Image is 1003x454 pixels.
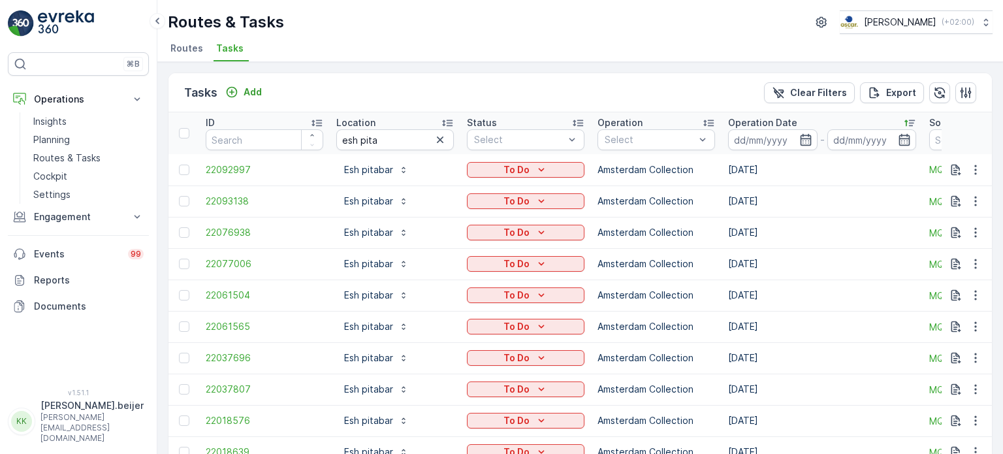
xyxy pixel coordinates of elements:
[840,15,859,29] img: basis-logo_rgb2x.png
[28,186,149,204] a: Settings
[179,196,189,206] div: Toggle Row Selected
[206,351,323,365] span: 22037696
[336,159,417,180] button: Esh pitabar
[764,82,855,103] button: Clear Filters
[344,163,393,176] p: Esh pitabar
[344,257,393,270] p: Esh pitabar
[860,82,924,103] button: Export
[336,410,417,431] button: Esh pitabar
[597,383,715,396] p: Amsterdam Collection
[722,248,923,280] td: [DATE]
[344,289,393,302] p: Esh pitabar
[503,163,530,176] p: To Do
[40,399,144,412] p: [PERSON_NAME].beijer
[8,86,149,112] button: Operations
[33,188,71,201] p: Settings
[8,293,149,319] a: Documents
[467,162,584,178] button: To Do
[244,86,262,99] p: Add
[131,249,141,259] p: 99
[728,129,818,150] input: dd/mm/yyyy
[179,227,189,238] div: Toggle Row Selected
[206,320,323,333] span: 22061565
[8,204,149,230] button: Engagement
[33,152,101,165] p: Routes & Tasks
[34,300,144,313] p: Documents
[597,163,715,176] p: Amsterdam Collection
[467,116,497,129] p: Status
[28,149,149,167] a: Routes & Tasks
[864,16,936,29] p: [PERSON_NAME]
[929,116,961,129] p: Source
[474,133,564,146] p: Select
[336,222,417,243] button: Esh pitabar
[722,186,923,217] td: [DATE]
[467,225,584,240] button: To Do
[179,259,189,269] div: Toggle Row Selected
[34,210,123,223] p: Engagement
[467,381,584,397] button: To Do
[467,319,584,334] button: To Do
[336,129,454,150] input: Search
[827,129,917,150] input: dd/mm/yyyy
[790,86,847,99] p: Clear Filters
[34,93,123,106] p: Operations
[206,116,215,129] p: ID
[40,412,144,444] p: [PERSON_NAME][EMAIL_ADDRESS][DOMAIN_NAME]
[942,17,974,27] p: ( +02:00 )
[8,389,149,397] span: v 1.51.1
[722,342,923,374] td: [DATE]
[503,320,530,333] p: To Do
[8,267,149,293] a: Reports
[503,383,530,396] p: To Do
[28,131,149,149] a: Planning
[33,115,67,128] p: Insights
[179,384,189,395] div: Toggle Row Selected
[28,167,149,186] a: Cockpit
[344,383,393,396] p: Esh pitabar
[206,414,323,427] a: 22018576
[503,289,530,302] p: To Do
[33,170,67,183] p: Cockpit
[127,59,140,69] p: ⌘B
[722,405,923,436] td: [DATE]
[503,351,530,365] p: To Do
[597,320,715,333] p: Amsterdam Collection
[336,348,417,368] button: Esh pitabar
[168,12,284,33] p: Routes & Tasks
[8,10,34,37] img: logo
[605,133,695,146] p: Select
[722,280,923,311] td: [DATE]
[220,84,267,100] button: Add
[206,129,323,150] input: Search
[722,217,923,248] td: [DATE]
[467,287,584,303] button: To Do
[34,248,120,261] p: Events
[336,191,417,212] button: Esh pitabar
[179,353,189,363] div: Toggle Row Selected
[467,256,584,272] button: To Do
[597,414,715,427] p: Amsterdam Collection
[503,195,530,208] p: To Do
[28,112,149,131] a: Insights
[179,321,189,332] div: Toggle Row Selected
[503,257,530,270] p: To Do
[179,290,189,300] div: Toggle Row Selected
[38,10,94,37] img: logo_light-DOdMpM7g.png
[597,351,715,365] p: Amsterdam Collection
[206,226,323,239] a: 22076938
[722,311,923,342] td: [DATE]
[336,379,417,400] button: Esh pitabar
[206,383,323,396] a: 22037807
[597,116,643,129] p: Operation
[206,163,323,176] a: 22092997
[206,195,323,208] a: 22093138
[184,84,217,102] p: Tasks
[206,289,323,302] a: 22061504
[206,257,323,270] a: 22077006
